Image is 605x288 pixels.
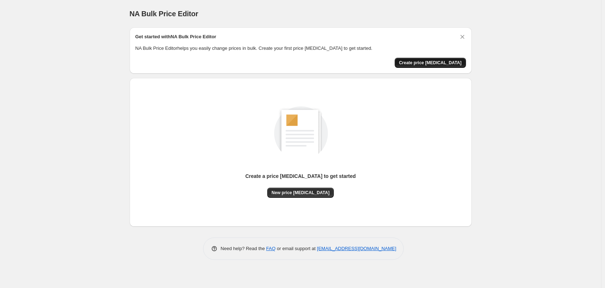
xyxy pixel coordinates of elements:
[272,190,330,196] span: New price [MEDICAL_DATA]
[275,246,317,251] span: or email support at
[245,173,356,180] p: Create a price [MEDICAL_DATA] to get started
[135,33,216,40] h2: Get started with NA Bulk Price Editor
[221,246,266,251] span: Need help? Read the
[130,10,198,18] span: NA Bulk Price Editor
[135,45,466,52] p: NA Bulk Price Editor helps you easily change prices in bulk. Create your first price [MEDICAL_DAT...
[399,60,462,66] span: Create price [MEDICAL_DATA]
[266,246,275,251] a: FAQ
[317,246,396,251] a: [EMAIL_ADDRESS][DOMAIN_NAME]
[267,188,334,198] button: New price [MEDICAL_DATA]
[459,33,466,40] button: Dismiss card
[395,58,466,68] button: Create price change job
